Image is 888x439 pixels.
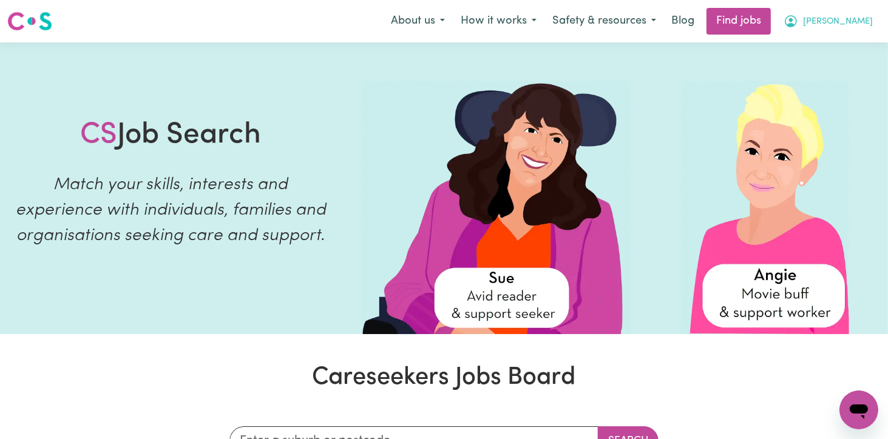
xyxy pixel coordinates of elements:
[803,15,873,28] span: [PERSON_NAME]
[664,8,702,35] a: Blog
[453,8,544,34] button: How it works
[80,121,117,150] span: CS
[707,8,771,35] a: Find jobs
[544,8,664,34] button: Safety & resources
[7,7,52,35] a: Careseekers logo
[7,10,52,32] img: Careseekers logo
[776,8,881,34] button: My Account
[80,118,261,153] h1: Job Search
[839,390,878,429] iframe: Button to launch messaging window
[15,172,327,249] p: Match your skills, interests and experience with individuals, families and organisations seeking ...
[383,8,453,34] button: About us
